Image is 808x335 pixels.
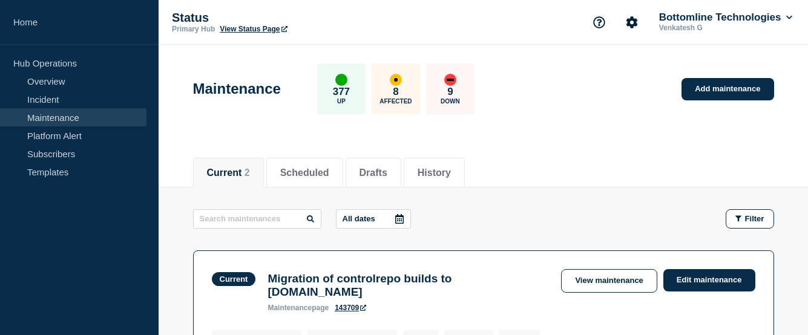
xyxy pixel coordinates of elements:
button: Account settings [619,10,645,35]
a: View Status Page [220,25,287,33]
a: Edit maintenance [663,269,755,291]
p: Status [172,11,414,25]
button: Bottomline Technologies [657,11,795,24]
h3: Migration of controlrepo builds to [DOMAIN_NAME] [268,272,549,299]
div: down [444,74,456,86]
p: 377 [333,86,350,98]
span: maintenance [268,304,312,312]
div: up [335,74,347,86]
a: Add maintenance [682,78,774,100]
a: 143709 [335,304,366,312]
button: Scheduled [280,167,329,178]
p: Down [441,98,460,105]
h1: Maintenance [193,80,281,97]
button: Support [586,10,612,35]
p: page [268,304,329,312]
div: affected [390,74,402,86]
button: Filter [726,209,774,229]
button: History [418,167,451,178]
div: Current [220,275,248,284]
p: Up [337,98,346,105]
p: Venkatesh G [657,24,783,32]
p: All dates [343,214,375,223]
p: 9 [447,86,453,98]
a: View maintenance [561,269,657,293]
span: 2 [245,167,250,178]
button: Current 2 [207,167,250,178]
span: Filter [745,214,764,223]
p: Affected [379,98,412,105]
button: All dates [336,209,411,229]
input: Search maintenances [193,209,321,229]
button: Drafts [360,167,387,178]
p: Primary Hub [172,25,215,33]
p: 8 [393,86,398,98]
